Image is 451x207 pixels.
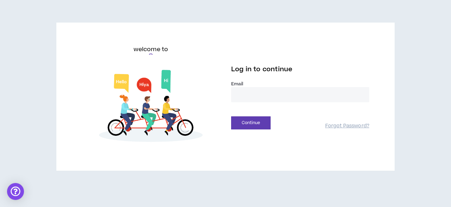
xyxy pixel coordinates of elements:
div: Open Intercom Messenger [7,183,24,200]
a: Forgot Password? [325,123,369,129]
span: Log in to continue [231,65,292,74]
label: Email [231,81,369,87]
h6: welcome to [134,45,168,54]
button: Continue [231,116,271,129]
img: Welcome to Wripple [82,66,220,148]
